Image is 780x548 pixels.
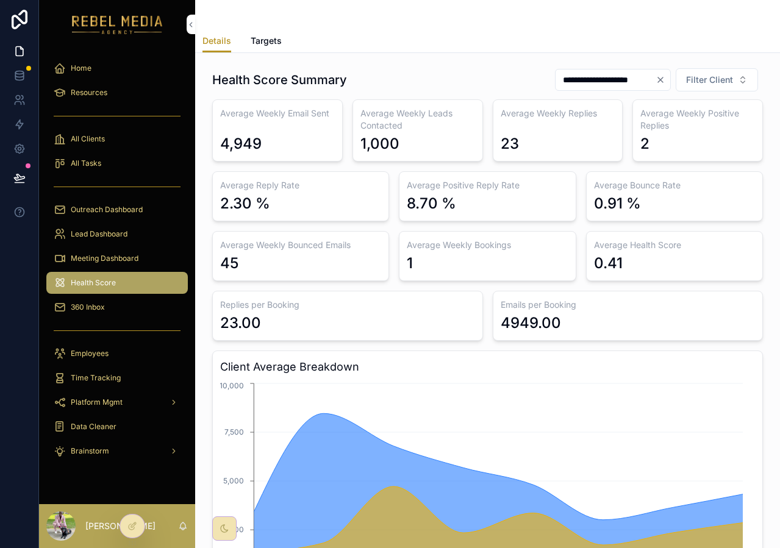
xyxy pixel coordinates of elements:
[46,391,188,413] a: Platform Mgmt
[407,254,413,273] div: 1
[46,247,188,269] a: Meeting Dashboard
[594,254,623,273] div: 0.41
[220,107,335,119] h3: Average Weekly Email Sent
[220,358,755,375] h3: Client Average Breakdown
[212,71,347,88] h1: Health Score Summary
[85,520,156,532] p: [PERSON_NAME]
[46,57,188,79] a: Home
[594,194,641,213] div: 0.91 %
[71,205,143,215] span: Outreach Dashboard
[71,278,116,288] span: Health Score
[71,373,121,383] span: Time Tracking
[220,179,381,191] h3: Average Reply Rate
[501,313,561,333] div: 4949.00
[202,35,231,47] span: Details
[71,158,101,168] span: All Tasks
[501,299,756,311] h3: Emails per Booking
[251,35,282,47] span: Targets
[594,179,755,191] h3: Average Bounce Rate
[71,349,109,358] span: Employees
[46,223,188,245] a: Lead Dashboard
[46,272,188,294] a: Health Score
[407,194,456,213] div: 8.70 %
[640,107,755,132] h3: Average Weekly Positive Replies
[656,75,670,85] button: Clear
[501,107,615,119] h3: Average Weekly Replies
[71,63,91,73] span: Home
[360,107,475,132] h3: Average Weekly Leads Contacted
[220,194,270,213] div: 2.30 %
[71,254,138,263] span: Meeting Dashboard
[220,239,381,251] h3: Average Weekly Bounced Emails
[686,74,733,86] span: Filter Client
[360,134,399,154] div: 1,000
[220,254,238,273] div: 45
[46,128,188,150] a: All Clients
[220,381,244,390] tspan: 10,000
[72,15,163,34] img: App logo
[676,68,758,91] button: Select Button
[46,152,188,174] a: All Tasks
[407,179,568,191] h3: Average Positive Reply Rate
[46,199,188,221] a: Outreach Dashboard
[46,416,188,438] a: Data Cleaner
[71,229,127,239] span: Lead Dashboard
[594,239,755,251] h3: Average Health Score
[46,343,188,365] a: Employees
[46,367,188,389] a: Time Tracking
[71,397,123,407] span: Platform Mgmt
[46,296,188,318] a: 360 Inbox
[220,299,475,311] h3: Replies per Booking
[71,88,107,98] span: Resources
[640,134,649,154] div: 2
[39,49,195,478] div: scrollable content
[407,239,568,251] h3: Average Weekly Bookings
[71,446,109,456] span: Brainstorm
[71,302,105,312] span: 360 Inbox
[251,30,282,54] a: Targets
[220,313,261,333] div: 23.00
[501,134,519,154] div: 23
[224,427,244,436] tspan: 7,500
[223,476,244,485] tspan: 5,000
[46,440,188,462] a: Brainstorm
[71,134,105,144] span: All Clients
[46,82,188,104] a: Resources
[202,30,231,53] a: Details
[71,422,116,432] span: Data Cleaner
[220,134,262,154] div: 4,949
